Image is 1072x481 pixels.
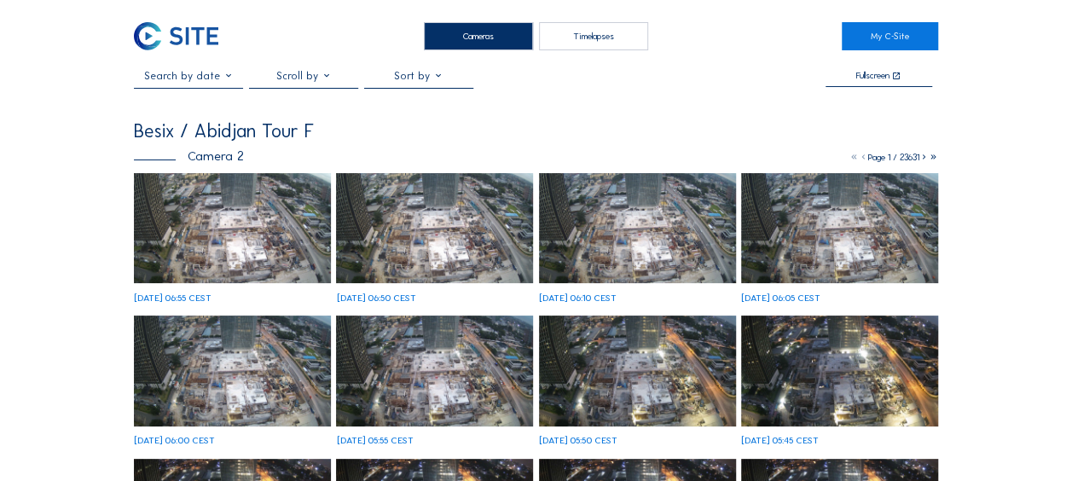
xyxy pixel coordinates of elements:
[741,436,819,445] div: [DATE] 05:45 CEST
[336,293,415,303] div: [DATE] 06:50 CEST
[336,173,533,284] img: image_53618663
[134,22,218,50] img: C-SITE Logo
[856,71,889,81] div: Fullscreen
[134,173,331,284] img: image_53619189
[842,22,938,50] a: My C-Site
[336,436,413,445] div: [DATE] 05:55 CEST
[336,316,533,426] img: image_53617520
[741,316,938,426] img: image_53617184
[134,70,243,82] input: Search by date 󰅀
[134,293,212,303] div: [DATE] 06:55 CEST
[741,173,938,284] img: image_53617839
[424,22,533,50] div: Cameras
[134,149,244,162] div: Camera 2
[741,293,820,303] div: [DATE] 06:05 CEST
[539,316,736,426] img: image_53617425
[539,22,648,50] div: Timelapses
[134,436,215,445] div: [DATE] 06:00 CEST
[134,122,314,141] div: Besix / Abidjan Tour F
[539,173,736,284] img: image_53617965
[539,293,617,303] div: [DATE] 06:10 CEST
[868,152,919,163] span: Page 1 / 23631
[539,436,617,445] div: [DATE] 05:50 CEST
[134,316,331,426] img: image_53617619
[134,22,230,50] a: C-SITE Logo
